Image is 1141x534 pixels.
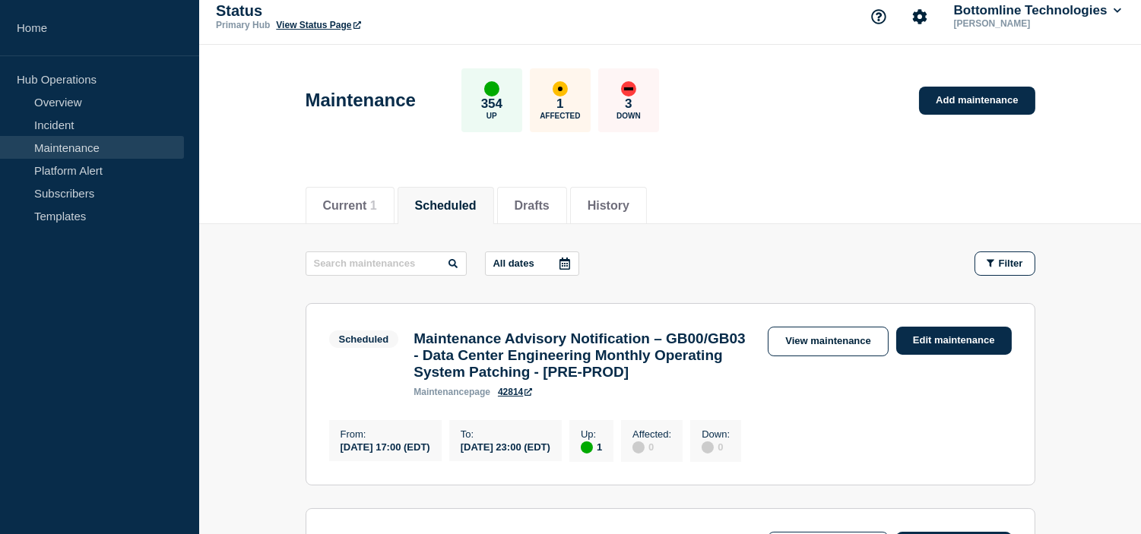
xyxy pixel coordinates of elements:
[616,112,641,120] p: Down
[768,327,888,356] a: View maintenance
[975,251,1035,276] button: Filter
[951,3,1124,18] button: Bottomline Technologies
[339,333,389,345] div: Scheduled
[414,330,753,381] h3: Maintenance Advisory Notification – GB00/GB03 - Data Center Engineering Monthly Operating System ...
[702,441,714,453] div: disabled
[341,428,430,440] p: From :
[896,327,1012,355] a: Edit maintenance
[621,81,636,96] div: down
[493,258,534,269] p: All dates
[632,428,671,440] p: Affected :
[702,440,730,453] div: 0
[632,440,671,453] div: 0
[487,112,497,120] p: Up
[306,90,416,111] h1: Maintenance
[556,96,563,112] p: 1
[414,387,490,397] p: page
[485,251,579,276] button: All dates
[540,112,580,120] p: Affected
[461,440,550,453] div: [DATE] 23:00 (EDT)
[216,20,270,30] p: Primary Hub
[481,96,502,112] p: 354
[625,96,632,112] p: 3
[515,199,550,213] button: Drafts
[863,1,895,33] button: Support
[306,251,467,276] input: Search maintenances
[919,87,1035,115] a: Add maintenance
[999,258,1023,269] span: Filter
[588,199,629,213] button: History
[276,20,360,30] a: View Status Page
[341,440,430,453] div: [DATE] 17:00 (EDT)
[581,440,602,453] div: 1
[632,441,645,453] div: disabled
[216,2,520,20] p: Status
[553,81,568,96] div: affected
[951,18,1109,29] p: [PERSON_NAME]
[498,387,532,397] a: 42814
[581,428,602,440] p: Up :
[702,428,730,440] p: Down :
[581,441,593,453] div: up
[415,199,477,213] button: Scheduled
[323,199,377,213] button: Current 1
[414,387,469,397] span: maintenance
[484,81,499,96] div: up
[904,1,936,33] button: Account settings
[461,428,550,440] p: To :
[370,199,377,212] span: 1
